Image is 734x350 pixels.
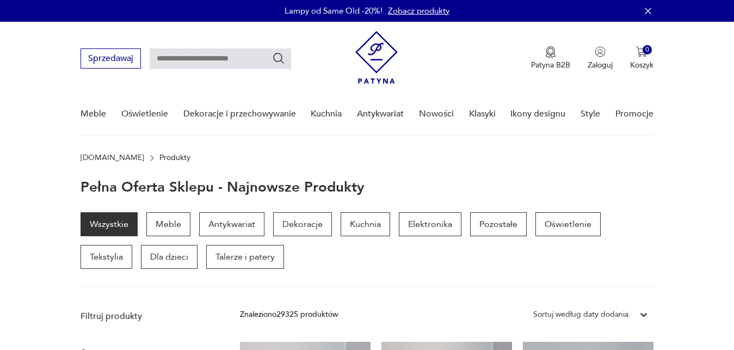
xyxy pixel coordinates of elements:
[81,153,144,162] a: [DOMAIN_NAME]
[146,212,190,236] a: Meble
[531,60,570,70] p: Patyna B2B
[81,48,141,69] button: Sprzedawaj
[199,212,264,236] a: Antykwariat
[81,310,214,322] p: Filtruj produkty
[355,31,398,84] img: Patyna - sklep z meblami i dekoracjami vintage
[357,93,404,135] a: Antykwariat
[141,245,198,269] a: Dla dzieci
[159,153,190,162] p: Produkty
[531,46,570,70] a: Ikona medaluPatyna B2B
[581,93,600,135] a: Style
[388,5,449,16] a: Zobacz produkty
[81,56,141,63] a: Sprzedawaj
[470,212,527,236] a: Pozostałe
[121,93,168,135] a: Oświetlenie
[630,46,653,70] button: 0Koszyk
[240,309,338,321] div: Znaleziono 29325 produktów
[206,245,284,269] a: Talerze i patery
[636,46,647,57] img: Ikona koszyka
[615,93,653,135] a: Promocje
[311,93,342,135] a: Kuchnia
[399,212,461,236] a: Elektronika
[545,46,556,58] img: Ikona medalu
[595,46,606,57] img: Ikonka użytkownika
[341,212,390,236] a: Kuchnia
[531,46,570,70] button: Patyna B2B
[81,212,138,236] a: Wszystkie
[535,212,601,236] a: Oświetlenie
[510,93,565,135] a: Ikony designu
[630,60,653,70] p: Koszyk
[643,45,652,54] div: 0
[285,5,383,16] p: Lampy od Same Old -20%!
[469,93,496,135] a: Klasyki
[588,60,613,70] p: Zaloguj
[588,46,613,70] button: Zaloguj
[419,93,454,135] a: Nowości
[273,212,332,236] a: Dekoracje
[533,309,628,321] div: Sortuj według daty dodania
[272,52,285,65] button: Szukaj
[183,93,296,135] a: Dekoracje i przechowywanie
[81,180,365,195] h1: Pełna oferta sklepu - najnowsze produkty
[81,93,106,135] a: Meble
[81,245,132,269] a: Tekstylia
